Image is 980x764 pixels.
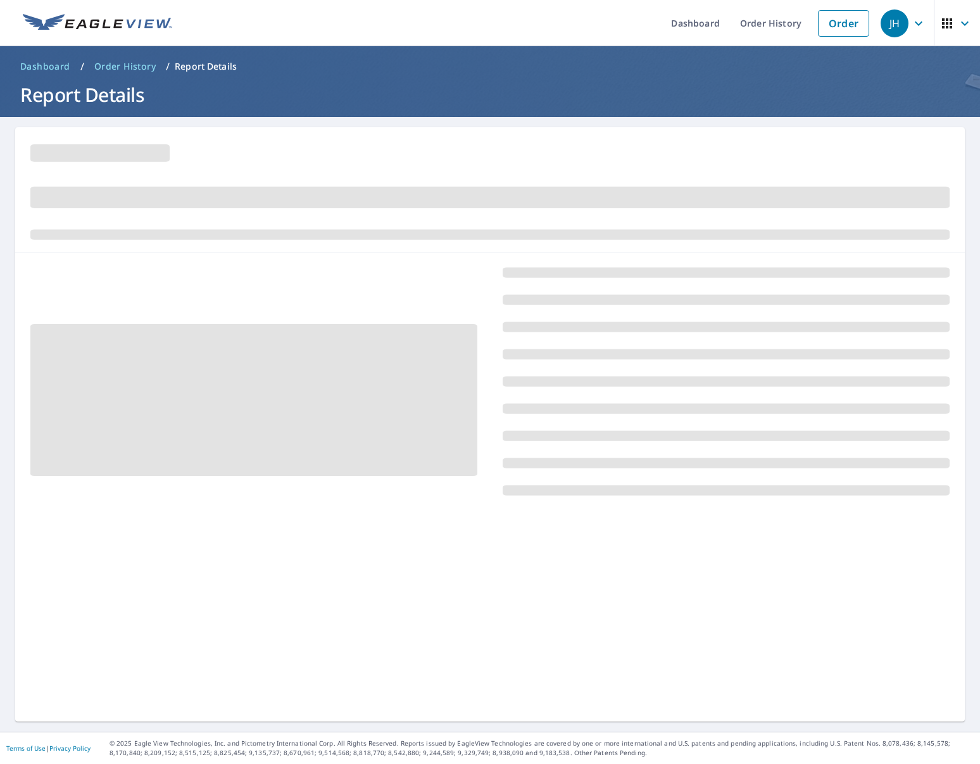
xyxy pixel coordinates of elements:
[15,82,965,108] h1: Report Details
[166,59,170,74] li: /
[175,60,237,73] p: Report Details
[94,60,156,73] span: Order History
[23,14,172,33] img: EV Logo
[881,9,908,37] div: JH
[6,744,46,753] a: Terms of Use
[20,60,70,73] span: Dashboard
[89,56,161,77] a: Order History
[80,59,84,74] li: /
[49,744,91,753] a: Privacy Policy
[15,56,75,77] a: Dashboard
[15,56,965,77] nav: breadcrumb
[818,10,869,37] a: Order
[110,739,974,758] p: © 2025 Eagle View Technologies, Inc. and Pictometry International Corp. All Rights Reserved. Repo...
[6,744,91,752] p: |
